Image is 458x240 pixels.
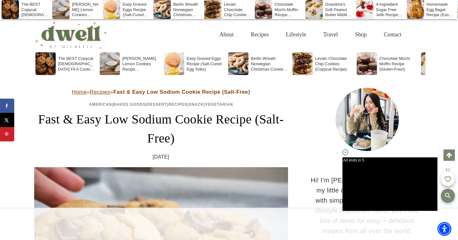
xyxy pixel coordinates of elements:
nav: Primary Navigation [211,24,410,45]
img: DWELL by michelle [34,20,107,49]
a: Travel [315,24,346,45]
a: American [89,102,112,107]
p: Hi! I'm [PERSON_NAME]. Welcome to my little corner of the internet filled with simple recipes, tr... [310,175,424,236]
h3: HI THERE [310,157,424,169]
a: Vegetarian [205,102,233,107]
a: Contact [375,24,410,45]
div: Accessibility Menu [437,222,451,236]
a: Shop [346,24,375,45]
a: Snack [189,102,204,107]
iframe: Advertisement [179,208,280,240]
a: About [211,24,242,45]
time: [DATE] [153,153,169,161]
a: Recipes [242,24,277,45]
span: | | | | | [89,102,233,107]
a: Lifestyle [277,24,315,45]
a: Home [72,89,87,95]
a: Scroll to top [443,149,455,161]
strong: Fast & Easy Low Sodium Cookie Recipe (Salt-Free) [113,89,250,95]
span: » » [72,89,250,95]
a: Baked Goods [113,102,146,107]
a: Dessert [147,102,167,107]
a: Recipes [90,89,110,95]
h1: Fast & Easy Low Sodium Cookie Recipe (Salt-Free) [34,110,288,148]
a: Recipes [168,102,187,107]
